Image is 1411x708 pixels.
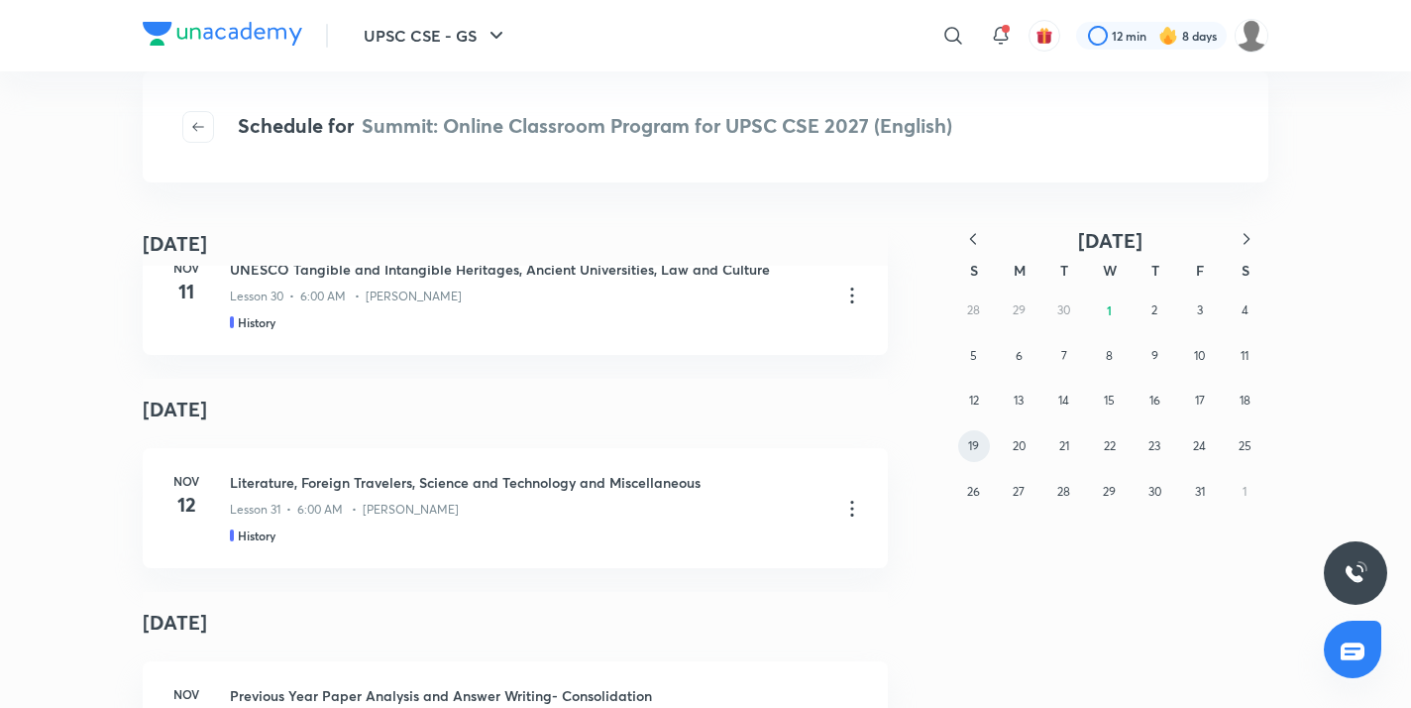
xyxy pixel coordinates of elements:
[1184,476,1216,508] button: October 31, 2025
[1193,438,1206,453] abbr: October 24, 2025
[143,22,302,51] a: Company Logo
[958,476,990,508] button: October 26, 2025
[1003,340,1034,372] button: October 6, 2025
[1003,430,1034,462] button: October 20, 2025
[166,472,206,490] h6: Nov
[166,277,206,306] h4: 11
[1241,348,1248,363] abbr: October 11, 2025
[143,379,888,440] h4: [DATE]
[1094,476,1126,508] button: October 29, 2025
[1014,261,1026,280] abbr: Monday
[1148,438,1160,453] abbr: October 23, 2025
[238,527,275,544] h5: History
[958,340,990,372] button: October 5, 2025
[1151,302,1157,317] abbr: October 2, 2025
[1078,227,1142,254] span: [DATE]
[1344,561,1367,585] img: ttu
[970,261,978,280] abbr: Sunday
[1058,393,1069,408] abbr: October 14, 2025
[1195,393,1205,408] abbr: October 17, 2025
[166,490,206,520] h4: 12
[1242,261,1249,280] abbr: Saturday
[1103,261,1117,280] abbr: Wednesday
[230,288,462,305] p: Lesson 30 • 6:00 AM • [PERSON_NAME]
[1029,20,1060,52] button: avatar
[1194,348,1205,363] abbr: October 10, 2025
[1151,348,1158,363] abbr: October 9, 2025
[958,385,990,416] button: October 12, 2025
[1148,484,1161,499] abbr: October 30, 2025
[230,685,824,706] h3: Previous Year Paper Analysis and Answer Writing- Consolidation
[1158,26,1178,46] img: streak
[1184,340,1216,372] button: October 10, 2025
[1057,484,1070,499] abbr: October 28, 2025
[166,259,206,277] h6: Nov
[230,501,459,519] p: Lesson 31 • 6:00 AM • [PERSON_NAME]
[1003,476,1034,508] button: October 27, 2025
[1107,302,1112,318] abbr: October 1, 2025
[1013,438,1026,453] abbr: October 20, 2025
[967,484,980,499] abbr: October 26, 2025
[995,228,1225,253] button: [DATE]
[1013,484,1025,499] abbr: October 27, 2025
[143,592,888,653] h4: [DATE]
[1229,430,1260,462] button: October 25, 2025
[1139,385,1170,416] button: October 16, 2025
[1094,295,1126,326] button: October 1, 2025
[143,22,302,46] img: Company Logo
[238,313,275,331] h5: History
[968,438,979,453] abbr: October 19, 2025
[1048,476,1080,508] button: October 28, 2025
[1196,261,1204,280] abbr: Friday
[1195,484,1205,499] abbr: October 31, 2025
[1048,385,1080,416] button: October 14, 2025
[143,235,888,355] a: Nov11UNESCO Tangible and Intangible Heritages, Ancient Universities, Law and CultureLesson 30 • 6...
[1104,393,1115,408] abbr: October 15, 2025
[1061,348,1067,363] abbr: October 7, 2025
[230,472,824,493] h3: Literature, Foreign Travelers, Science and Technology and Miscellaneous
[1094,385,1126,416] button: October 15, 2025
[1059,438,1069,453] abbr: October 21, 2025
[1106,348,1113,363] abbr: October 8, 2025
[1151,261,1159,280] abbr: Thursday
[1103,484,1116,499] abbr: October 29, 2025
[1240,393,1250,408] abbr: October 18, 2025
[1197,302,1203,317] abbr: October 3, 2025
[1184,385,1216,416] button: October 17, 2025
[1242,302,1248,317] abbr: October 4, 2025
[362,112,952,139] span: Summit: Online Classroom Program for UPSC CSE 2027 (English)
[143,229,207,259] h4: [DATE]
[1139,430,1170,462] button: October 23, 2025
[969,393,979,408] abbr: October 12, 2025
[1139,340,1170,372] button: October 9, 2025
[1139,476,1170,508] button: October 30, 2025
[1104,438,1116,453] abbr: October 22, 2025
[1149,393,1160,408] abbr: October 16, 2025
[1239,438,1251,453] abbr: October 25, 2025
[166,685,206,703] h6: Nov
[1048,340,1080,372] button: October 7, 2025
[958,430,990,462] button: October 19, 2025
[1139,295,1170,326] button: October 2, 2025
[1229,385,1260,416] button: October 18, 2025
[1235,19,1268,53] img: Celina Chingmuan
[1229,295,1260,326] button: October 4, 2025
[352,16,520,56] button: UPSC CSE - GS
[1184,430,1216,462] button: October 24, 2025
[1094,340,1126,372] button: October 8, 2025
[1060,261,1068,280] abbr: Tuesday
[1229,340,1260,372] button: October 11, 2025
[1014,393,1024,408] abbr: October 13, 2025
[238,111,952,143] h4: Schedule for
[143,448,888,568] a: Nov12Literature, Foreign Travelers, Science and Technology and MiscellaneousLesson 31 • 6:00 AM •...
[970,348,977,363] abbr: October 5, 2025
[1035,27,1053,45] img: avatar
[1003,385,1034,416] button: October 13, 2025
[1094,430,1126,462] button: October 22, 2025
[230,259,824,280] h3: UNESCO Tangible and Intangible Heritages, Ancient Universities, Law and Culture
[1016,348,1023,363] abbr: October 6, 2025
[1184,295,1216,326] button: October 3, 2025
[1048,430,1080,462] button: October 21, 2025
